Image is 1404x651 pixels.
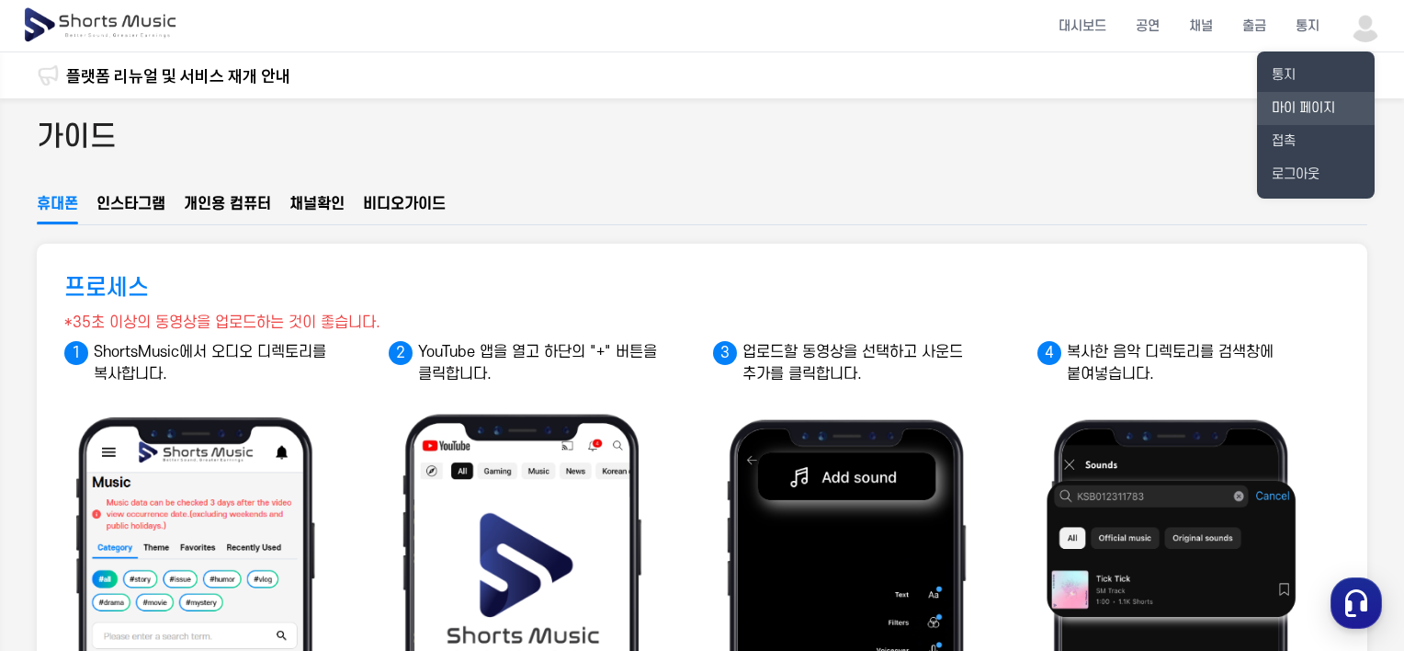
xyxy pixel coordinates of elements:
span: 메시지 [163,527,196,542]
a: 로그아웃 [1257,158,1375,191]
a: 마이 페이지 [1257,92,1375,125]
span: 집 [58,526,69,541]
a: 집 [6,498,121,544]
a: 설정 [237,498,353,544]
a: 통지 [1257,59,1375,92]
span: 설정 [284,526,306,541]
font: 통지 [1272,67,1296,83]
font: 마이 페이지 [1272,100,1335,116]
font: 로그아웃 [1272,166,1319,182]
a: 접촉 [1257,125,1375,158]
font: 접촉 [1272,133,1296,149]
a: 메시지 [121,498,237,544]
